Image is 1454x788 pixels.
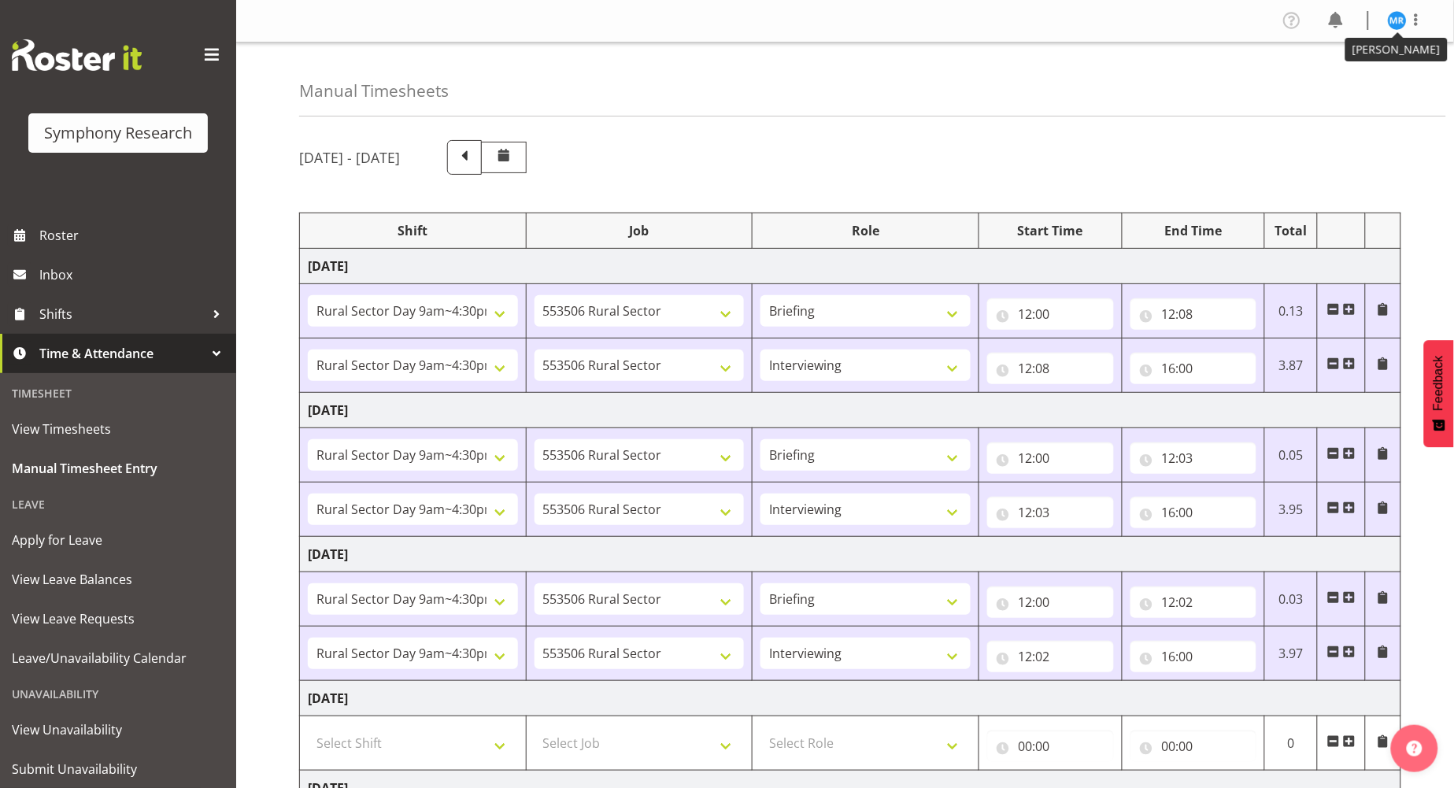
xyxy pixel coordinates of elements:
[300,681,1401,716] td: [DATE]
[1130,298,1257,330] input: Click to select...
[1130,497,1257,528] input: Click to select...
[1130,731,1257,762] input: Click to select...
[12,718,224,742] span: View Unavailability
[1130,586,1257,618] input: Click to select...
[760,221,971,240] div: Role
[12,457,224,480] span: Manual Timesheet Entry
[12,568,224,591] span: View Leave Balances
[4,449,232,488] a: Manual Timesheet Entry
[4,710,232,749] a: View Unavailability
[4,638,232,678] a: Leave/Unavailability Calendar
[987,353,1114,384] input: Click to select...
[300,393,1401,428] td: [DATE]
[1265,716,1318,771] td: 0
[299,149,400,166] h5: [DATE] - [DATE]
[1130,641,1257,672] input: Click to select...
[299,82,449,100] h4: Manual Timesheets
[39,263,228,287] span: Inbox
[12,646,224,670] span: Leave/Unavailability Calendar
[1265,572,1318,627] td: 0.03
[12,607,224,631] span: View Leave Requests
[4,488,232,520] div: Leave
[12,39,142,71] img: Rosterit website logo
[987,731,1114,762] input: Click to select...
[1432,356,1446,411] span: Feedback
[1265,339,1318,393] td: 3.87
[12,757,224,781] span: Submit Unavailability
[4,599,232,638] a: View Leave Requests
[300,537,1401,572] td: [DATE]
[39,342,205,365] span: Time & Attendance
[300,249,1401,284] td: [DATE]
[1130,221,1257,240] div: End Time
[12,528,224,552] span: Apply for Leave
[535,221,745,240] div: Job
[4,377,232,409] div: Timesheet
[1130,353,1257,384] input: Click to select...
[1265,483,1318,537] td: 3.95
[39,302,205,326] span: Shifts
[4,678,232,710] div: Unavailability
[1265,627,1318,681] td: 3.97
[1265,428,1318,483] td: 0.05
[4,520,232,560] a: Apply for Leave
[308,221,518,240] div: Shift
[987,586,1114,618] input: Click to select...
[1424,340,1454,447] button: Feedback - Show survey
[987,221,1114,240] div: Start Time
[1388,11,1407,30] img: michael-robinson11856.jpg
[1130,442,1257,474] input: Click to select...
[39,224,228,247] span: Roster
[987,641,1114,672] input: Click to select...
[4,409,232,449] a: View Timesheets
[987,442,1114,474] input: Click to select...
[987,497,1114,528] input: Click to select...
[1407,741,1423,757] img: help-xxl-2.png
[987,298,1114,330] input: Click to select...
[4,560,232,599] a: View Leave Balances
[1265,284,1318,339] td: 0.13
[1273,221,1309,240] div: Total
[12,417,224,441] span: View Timesheets
[44,121,192,145] div: Symphony Research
